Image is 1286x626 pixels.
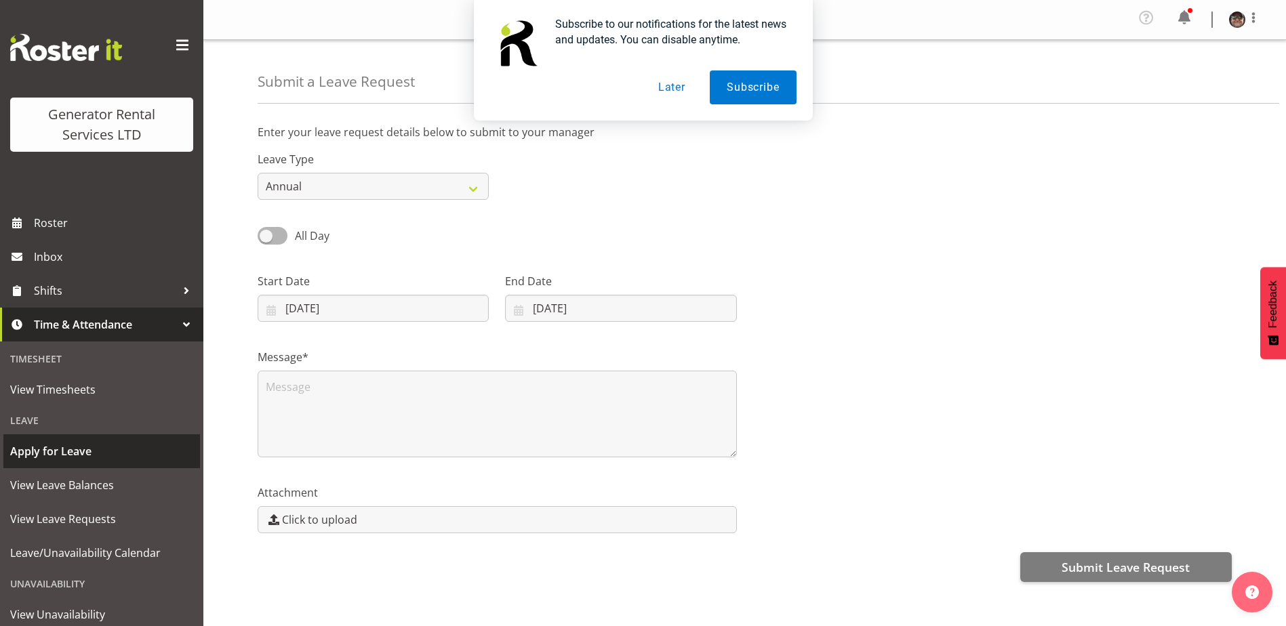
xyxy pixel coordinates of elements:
[490,16,544,70] img: notification icon
[10,379,193,400] span: View Timesheets
[505,295,736,322] input: Click to select...
[3,536,200,570] a: Leave/Unavailability Calendar
[258,273,489,289] label: Start Date
[1245,585,1259,599] img: help-xxl-2.png
[544,16,797,47] div: Subscribe to our notifications for the latest news and updates. You can disable anytime.
[3,570,200,598] div: Unavailability
[710,70,796,104] button: Subscribe
[295,228,329,243] span: All Day
[258,484,737,501] label: Attachment
[258,124,1232,140] p: Enter your leave request details below to submit to your manager
[3,373,200,406] a: View Timesheets
[3,406,200,434] div: Leave
[34,247,197,267] span: Inbox
[3,434,200,468] a: Apply for Leave
[3,345,200,373] div: Timesheet
[10,543,193,563] span: Leave/Unavailability Calendar
[1020,552,1232,582] button: Submit Leave Request
[1260,267,1286,359] button: Feedback - Show survey
[282,512,357,528] span: Click to upload
[258,349,737,365] label: Message*
[10,441,193,461] span: Apply for Leave
[34,280,176,301] span: Shifts
[10,509,193,529] span: View Leave Requests
[1062,558,1190,576] span: Submit Leave Request
[3,468,200,502] a: View Leave Balances
[505,273,736,289] label: End Date
[258,295,489,322] input: Click to select...
[258,151,489,167] label: Leave Type
[34,314,176,335] span: Time & Attendance
[10,604,193,625] span: View Unavailability
[3,502,200,536] a: View Leave Requests
[1267,280,1279,328] span: Feedback
[24,104,180,145] div: Generator Rental Services LTD
[641,70,702,104] button: Later
[10,475,193,495] span: View Leave Balances
[34,213,197,233] span: Roster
